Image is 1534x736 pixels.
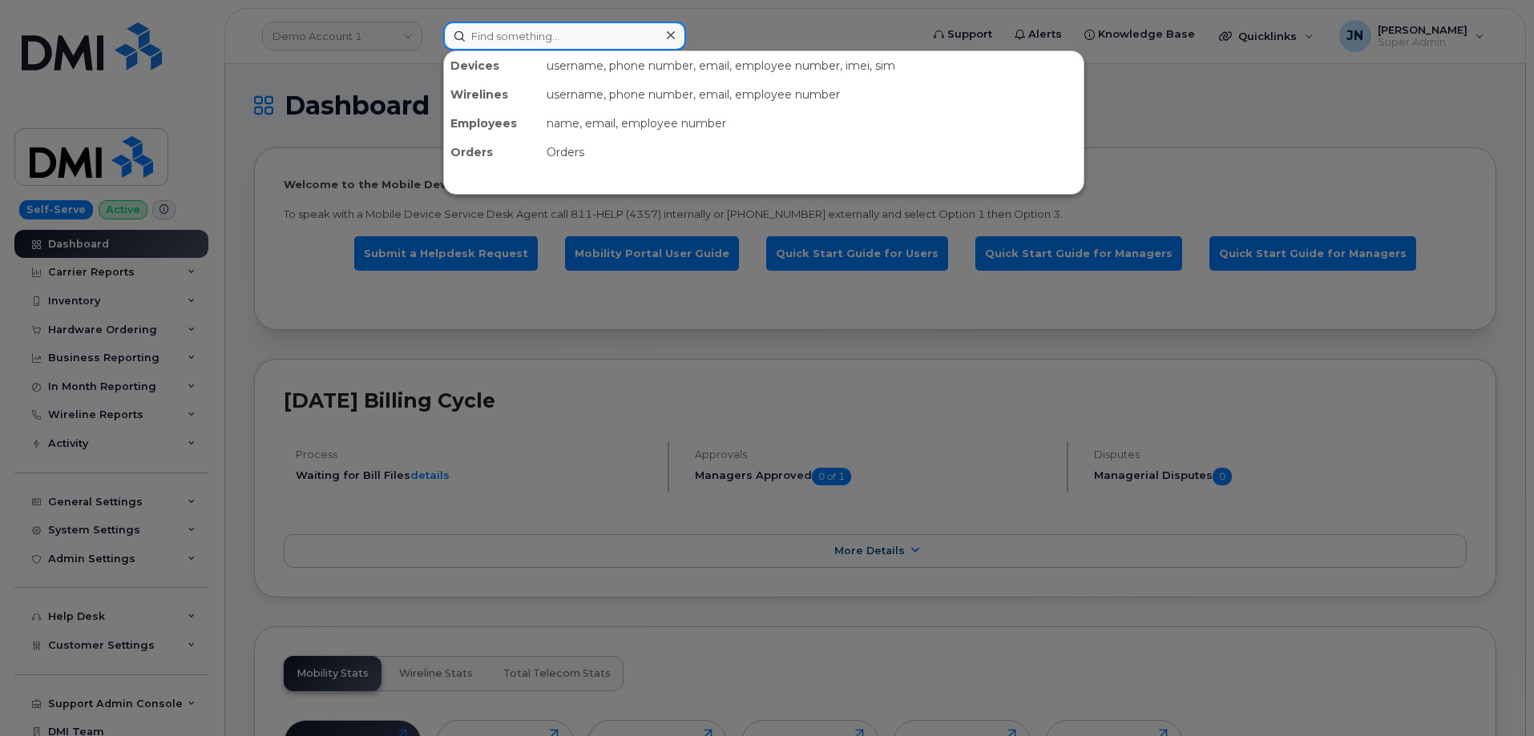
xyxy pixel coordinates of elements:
[540,51,1084,80] div: username, phone number, email, employee number, imei, sim
[540,109,1084,138] div: name, email, employee number
[444,51,540,80] div: Devices
[444,138,540,167] div: Orders
[444,80,540,109] div: Wirelines
[540,80,1084,109] div: username, phone number, email, employee number
[444,109,540,138] div: Employees
[540,138,1084,167] div: Orders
